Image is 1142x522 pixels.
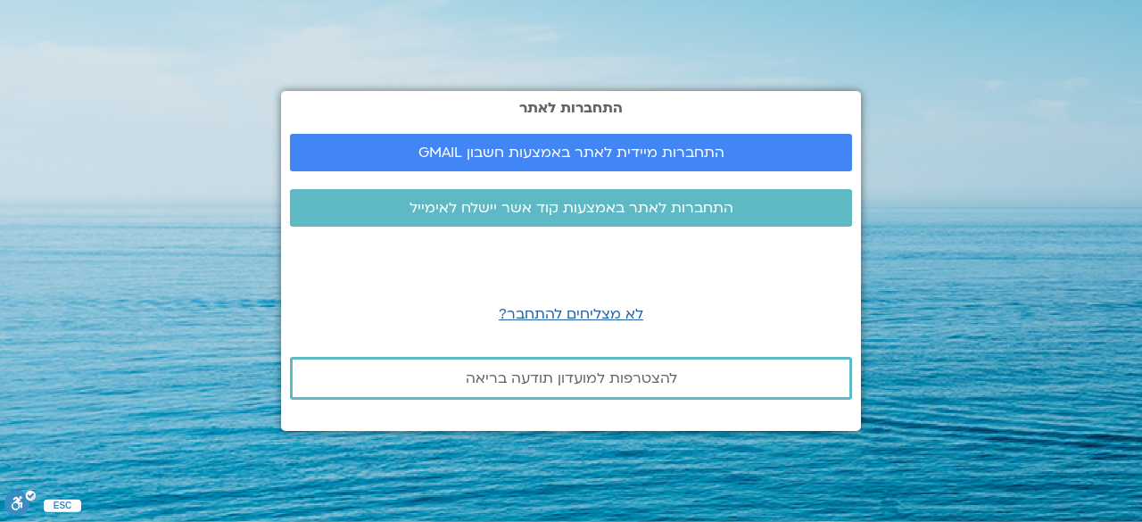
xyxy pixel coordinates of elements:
a: לא מצליחים להתחבר? [499,304,643,324]
a: התחברות מיידית לאתר באמצעות חשבון GMAIL [290,134,852,171]
h2: התחברות לאתר [290,100,852,116]
span: התחברות מיידית לאתר באמצעות חשבון GMAIL [418,145,724,161]
span: התחברות לאתר באמצעות קוד אשר יישלח לאימייל [410,200,733,216]
a: התחברות לאתר באמצעות קוד אשר יישלח לאימייל [290,189,852,227]
span: להצטרפות למועדון תודעה בריאה [466,370,677,386]
a: להצטרפות למועדון תודעה בריאה [290,357,852,400]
